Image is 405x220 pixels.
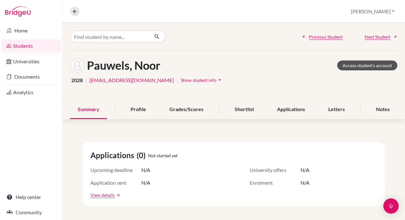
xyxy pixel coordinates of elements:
div: Grades/Scores [162,100,211,119]
a: Analytics [1,86,61,99]
div: Profile [123,100,154,119]
span: University offers [250,166,301,174]
a: [EMAIL_ADDRESS][DOMAIN_NAME] [89,76,174,84]
span: (0) [137,150,148,161]
a: arrow_forward [115,193,120,197]
a: View details [90,192,115,198]
span: Not started yet [148,152,178,159]
div: Letters [321,100,352,119]
a: Documents [1,70,61,83]
a: Previous Student [302,33,343,40]
div: Summary [70,100,107,119]
span: N/A [301,179,309,187]
input: Find student by name... [70,31,149,43]
span: Application sent [90,179,141,187]
span: | [176,76,178,84]
span: Previous Student [309,33,343,40]
span: Show student info [181,77,217,83]
a: Access student's account [337,60,397,70]
span: N/A [141,179,150,187]
div: Open Intercom Messenger [383,198,399,214]
a: Community [1,206,61,219]
a: Help center [1,191,61,203]
img: Noor Pauwels's avatar [70,58,84,73]
span: Upcoming deadline [90,166,141,174]
button: [PERSON_NAME] [348,5,397,18]
a: Universities [1,55,61,68]
span: 2028 [71,76,83,84]
span: N/A [301,166,309,174]
img: Bridge-U [5,6,31,17]
span: Applications [90,150,137,161]
div: Notes [368,100,397,119]
div: Applications [269,100,313,119]
div: Shortlist [227,100,262,119]
a: Next Student [365,33,397,40]
button: Show student infoarrow_drop_down [181,75,223,85]
h1: Pauwels, Noor [87,59,160,72]
a: Students [1,39,61,52]
span: Next Student [365,33,390,40]
span: N/A [141,166,150,174]
span: | [85,76,87,84]
a: Home [1,24,61,37]
span: Enrolment [250,179,301,187]
i: arrow_drop_down [217,77,223,83]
